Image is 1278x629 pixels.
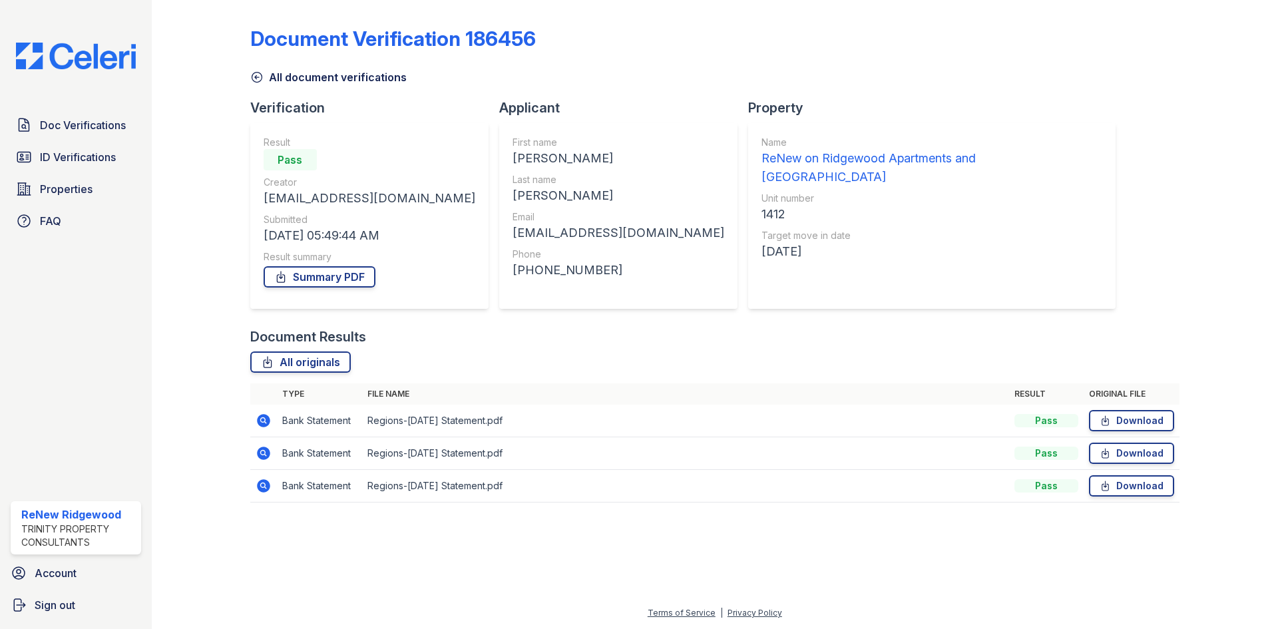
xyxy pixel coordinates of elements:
[513,261,724,280] div: [PHONE_NUMBER]
[513,210,724,224] div: Email
[1014,414,1078,427] div: Pass
[1089,410,1174,431] a: Download
[1222,576,1265,616] iframe: chat widget
[264,266,375,288] a: Summary PDF
[1014,479,1078,493] div: Pass
[35,597,75,613] span: Sign out
[5,560,146,586] a: Account
[513,136,724,149] div: First name
[21,523,136,549] div: Trinity Property Consultants
[1014,447,1078,460] div: Pass
[761,192,1102,205] div: Unit number
[513,248,724,261] div: Phone
[277,470,362,503] td: Bank Statement
[513,186,724,205] div: [PERSON_NAME]
[21,507,136,523] div: ReNew Ridgewood
[513,224,724,242] div: [EMAIL_ADDRESS][DOMAIN_NAME]
[264,176,475,189] div: Creator
[362,470,1009,503] td: Regions-[DATE] Statement.pdf
[499,99,748,117] div: Applicant
[11,144,141,170] a: ID Verifications
[748,99,1126,117] div: Property
[250,351,351,373] a: All originals
[264,226,475,245] div: [DATE] 05:49:44 AM
[264,250,475,264] div: Result summary
[761,136,1102,186] a: Name ReNew on Ridgewood Apartments and [GEOGRAPHIC_DATA]
[1084,383,1179,405] th: Original file
[277,405,362,437] td: Bank Statement
[362,383,1009,405] th: File name
[5,592,146,618] a: Sign out
[35,565,77,581] span: Account
[11,208,141,234] a: FAQ
[5,43,146,69] img: CE_Logo_Blue-a8612792a0a2168367f1c8372b55b34899dd931a85d93a1a3d3e32e68fde9ad4.png
[761,242,1102,261] div: [DATE]
[11,176,141,202] a: Properties
[277,437,362,470] td: Bank Statement
[362,437,1009,470] td: Regions-[DATE] Statement.pdf
[264,189,475,208] div: [EMAIL_ADDRESS][DOMAIN_NAME]
[513,149,724,168] div: [PERSON_NAME]
[40,213,61,229] span: FAQ
[11,112,141,138] a: Doc Verifications
[250,327,366,346] div: Document Results
[40,181,93,197] span: Properties
[250,69,407,85] a: All document verifications
[720,608,723,618] div: |
[40,149,116,165] span: ID Verifications
[40,117,126,133] span: Doc Verifications
[264,136,475,149] div: Result
[250,27,536,51] div: Document Verification 186456
[761,149,1102,186] div: ReNew on Ridgewood Apartments and [GEOGRAPHIC_DATA]
[264,149,317,170] div: Pass
[1009,383,1084,405] th: Result
[648,608,716,618] a: Terms of Service
[513,173,724,186] div: Last name
[1089,475,1174,497] a: Download
[761,136,1102,149] div: Name
[761,229,1102,242] div: Target move in date
[264,213,475,226] div: Submitted
[277,383,362,405] th: Type
[761,205,1102,224] div: 1412
[728,608,782,618] a: Privacy Policy
[362,405,1009,437] td: Regions-[DATE] Statement.pdf
[1089,443,1174,464] a: Download
[250,99,499,117] div: Verification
